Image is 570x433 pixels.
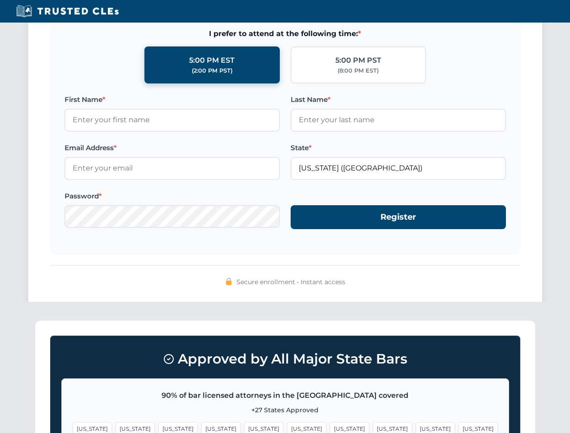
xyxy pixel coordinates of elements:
[65,94,280,105] label: First Name
[291,94,506,105] label: Last Name
[192,66,232,75] div: (2:00 PM PST)
[14,5,121,18] img: Trusted CLEs
[335,55,381,66] div: 5:00 PM PST
[61,347,509,371] h3: Approved by All Major State Bars
[291,143,506,153] label: State
[291,205,506,229] button: Register
[236,277,345,287] span: Secure enrollment • Instant access
[225,278,232,285] img: 🔒
[73,405,498,415] p: +27 States Approved
[65,109,280,131] input: Enter your first name
[73,390,498,401] p: 90% of bar licensed attorneys in the [GEOGRAPHIC_DATA] covered
[338,66,379,75] div: (8:00 PM EST)
[189,55,235,66] div: 5:00 PM EST
[65,191,280,202] label: Password
[291,109,506,131] input: Enter your last name
[65,143,280,153] label: Email Address
[65,28,506,40] span: I prefer to attend at the following time:
[291,157,506,180] input: Florida (FL)
[65,157,280,180] input: Enter your email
